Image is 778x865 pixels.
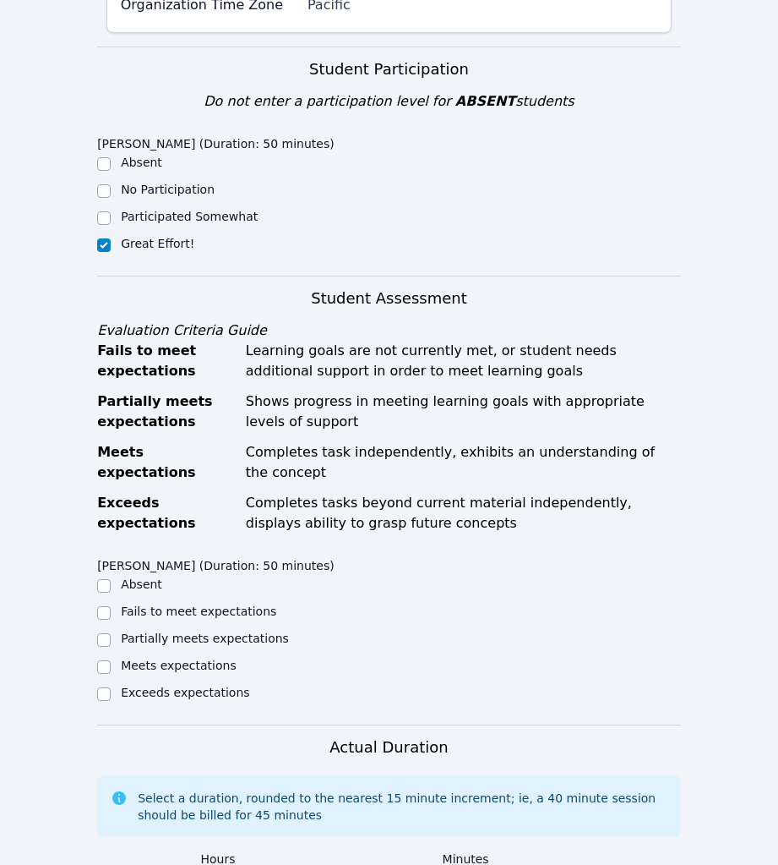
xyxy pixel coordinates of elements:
[97,493,236,534] div: Exceeds expectations
[121,578,162,591] label: Absent
[121,156,162,169] label: Absent
[246,341,681,381] div: Learning goals are not currently met, or student needs additional support in order to meet learni...
[97,287,681,310] h3: Student Assessment
[121,237,194,250] label: Great Effort!
[97,57,681,81] h3: Student Participation
[121,605,276,618] label: Fails to meet expectations
[97,341,236,381] div: Fails to meet expectations
[121,659,237,672] label: Meets expectations
[121,183,215,196] label: No Participation
[97,550,335,576] legend: [PERSON_NAME] (Duration: 50 minutes)
[246,442,681,483] div: Completes task independently, exhibits an understanding of the concept
[329,736,448,759] h3: Actual Duration
[246,493,681,534] div: Completes tasks beyond current material independently, displays ability to grasp future concepts
[121,632,289,645] label: Partially meets expectations
[97,91,681,112] div: Do not enter a participation level for students
[97,129,335,154] legend: [PERSON_NAME] (Duration: 50 minutes)
[246,391,681,432] div: Shows progress in meeting learning goals with appropriate levels of support
[97,442,236,483] div: Meets expectations
[138,790,667,824] div: Select a duration, rounded to the nearest 15 minute increment; ie, a 40 minute session should be ...
[97,391,236,432] div: Partially meets expectations
[121,210,258,223] label: Participated Somewhat
[455,93,515,109] span: ABSENT
[97,320,681,341] div: Evaluation Criteria Guide
[121,686,249,699] label: Exceeds expectations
